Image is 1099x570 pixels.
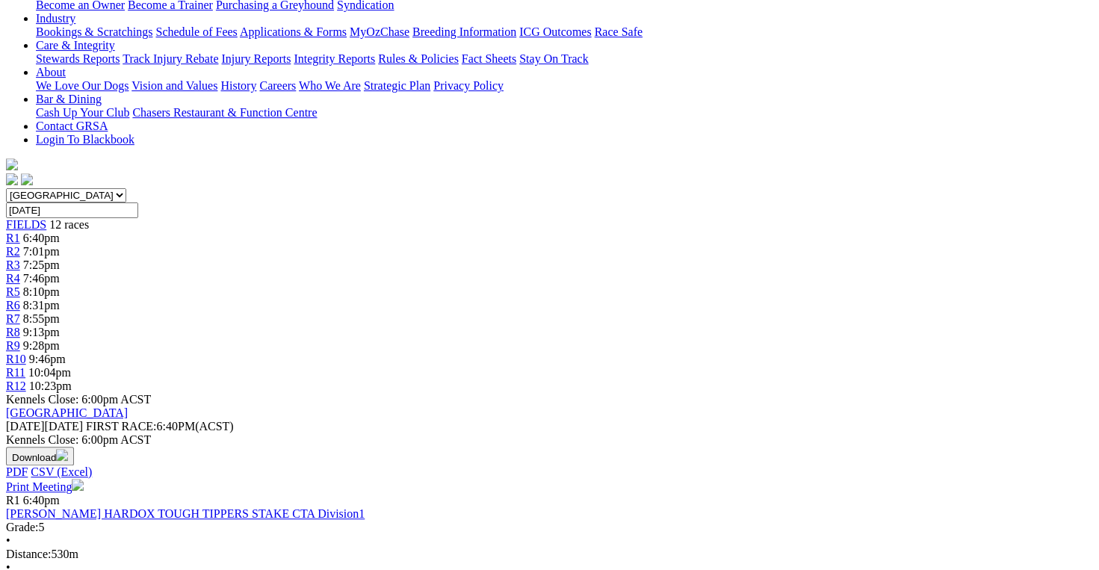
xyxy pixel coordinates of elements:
a: R9 [6,339,20,352]
a: R10 [6,353,26,365]
a: R11 [6,366,25,379]
span: FIRST RACE: [86,420,156,433]
a: PDF [6,465,28,478]
div: 5 [6,521,1093,534]
a: R1 [6,232,20,244]
a: [PERSON_NAME] HARDOX TOUGH TIPPERS STAKE CTA Division1 [6,507,365,520]
a: Stewards Reports [36,52,120,65]
a: R3 [6,258,20,271]
a: Applications & Forms [240,25,347,38]
span: 6:40pm [23,494,60,507]
a: Breeding Information [412,25,516,38]
a: R7 [6,312,20,325]
span: 8:55pm [23,312,60,325]
a: FIELDS [6,218,46,231]
span: [DATE] [6,420,83,433]
img: printer.svg [72,479,84,491]
span: 8:10pm [23,285,60,298]
a: Contact GRSA [36,120,108,132]
a: Track Injury Rebate [123,52,218,65]
div: About [36,79,1093,93]
span: 10:04pm [28,366,71,379]
span: [DATE] [6,420,45,433]
a: Print Meeting [6,480,84,493]
a: R8 [6,326,20,338]
a: R5 [6,285,20,298]
span: 7:46pm [23,272,60,285]
span: Distance: [6,548,51,560]
a: Strategic Plan [364,79,430,92]
a: MyOzChase [350,25,409,38]
div: Care & Integrity [36,52,1093,66]
a: History [220,79,256,92]
a: Care & Integrity [36,39,115,52]
a: Cash Up Your Club [36,106,129,119]
div: Bar & Dining [36,106,1093,120]
a: Race Safe [594,25,642,38]
a: R12 [6,380,26,392]
a: R2 [6,245,20,258]
a: Login To Blackbook [36,133,134,146]
a: R6 [6,299,20,312]
img: download.svg [56,449,68,461]
span: 9:46pm [29,353,66,365]
span: 8:31pm [23,299,60,312]
a: Vision and Values [131,79,217,92]
span: Kennels Close: 6:00pm ACST [6,393,151,406]
div: Download [6,465,1093,479]
img: logo-grsa-white.png [6,158,18,170]
span: 10:23pm [29,380,72,392]
span: 9:28pm [23,339,60,352]
a: Injury Reports [221,52,291,65]
a: Bar & Dining [36,93,102,105]
span: R1 [6,494,20,507]
div: 530m [6,548,1093,561]
a: Industry [36,12,75,25]
div: Kennels Close: 6:00pm ACST [6,433,1093,447]
a: CSV (Excel) [31,465,92,478]
a: Privacy Policy [433,79,504,92]
a: Chasers Restaurant & Function Centre [132,106,317,119]
input: Select date [6,202,138,218]
a: Careers [259,79,296,92]
span: 12 races [49,218,89,231]
span: 7:01pm [23,245,60,258]
a: ICG Outcomes [519,25,591,38]
a: Who We Are [299,79,361,92]
a: Stay On Track [519,52,588,65]
a: [GEOGRAPHIC_DATA] [6,406,128,419]
a: R4 [6,272,20,285]
a: We Love Our Dogs [36,79,129,92]
a: Integrity Reports [294,52,375,65]
a: Schedule of Fees [155,25,237,38]
img: twitter.svg [21,173,33,185]
span: • [6,534,10,547]
span: 6:40PM(ACST) [86,420,234,433]
button: Download [6,447,74,465]
a: Fact Sheets [462,52,516,65]
span: 9:13pm [23,326,60,338]
a: Rules & Policies [378,52,459,65]
span: Grade: [6,521,39,533]
span: 7:25pm [23,258,60,271]
span: 6:40pm [23,232,60,244]
div: Industry [36,25,1093,39]
a: About [36,66,66,78]
img: facebook.svg [6,173,18,185]
a: Bookings & Scratchings [36,25,152,38]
